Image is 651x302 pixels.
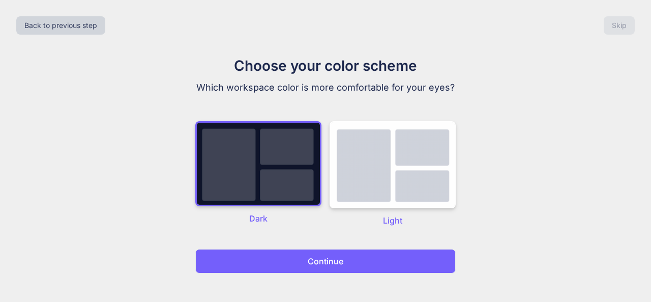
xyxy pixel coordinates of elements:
button: Continue [195,249,456,273]
img: dark [330,121,456,208]
button: Skip [604,16,635,35]
p: Continue [308,255,343,267]
img: dark [195,121,321,206]
h1: Choose your color scheme [155,55,496,76]
button: Back to previous step [16,16,105,35]
p: Which workspace color is more comfortable for your eyes? [155,80,496,95]
p: Dark [195,212,321,225]
p: Light [330,214,456,227]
